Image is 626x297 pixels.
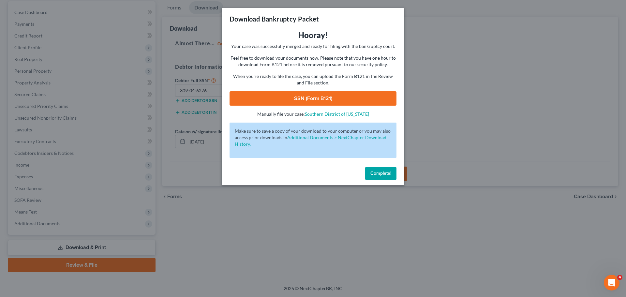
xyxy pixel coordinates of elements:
h3: Download Bankruptcy Packet [230,14,319,23]
button: Complete! [365,167,396,180]
a: Additional Documents > NextChapter Download History. [235,135,386,147]
iframe: Intercom live chat [604,275,619,290]
p: Manually file your case: [230,111,396,117]
span: Complete! [370,171,391,176]
h3: Hooray! [230,30,396,40]
a: Southern District of [US_STATE] [305,111,369,117]
span: 4 [617,275,622,280]
p: Your case was successfully merged and ready for filing with the bankruptcy court. [230,43,396,50]
p: Make sure to save a copy of your download to your computer or you may also access prior downloads in [235,128,391,147]
p: Feel free to download your documents now. Please note that you have one hour to download Form B12... [230,55,396,68]
a: SSN (Form B121) [230,91,396,106]
p: When you're ready to file the case, you can upload the Form B121 in the Review and File section. [230,73,396,86]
